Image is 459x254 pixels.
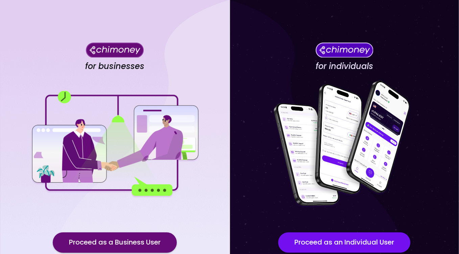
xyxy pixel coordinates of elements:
h4: for individuals [316,61,373,71]
h4: for businesses [85,61,144,71]
button: Proceed as an Individual User [278,232,410,253]
img: Chimoney for individuals [315,42,373,57]
img: for businesses [30,91,199,198]
img: Chimoney for businesses [86,42,144,57]
img: for individuals [260,77,429,212]
button: Proceed as a Business User [53,232,177,253]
